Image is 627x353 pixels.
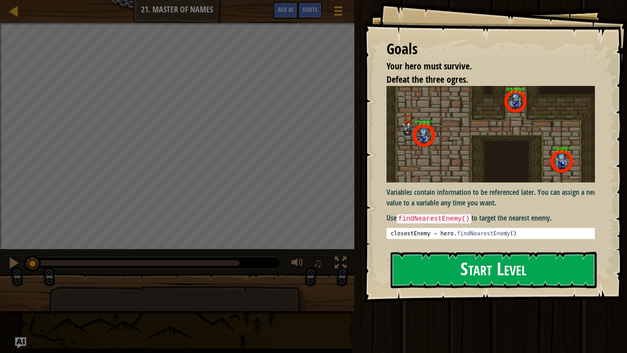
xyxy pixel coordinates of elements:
button: Ask AI [15,337,26,348]
span: Ask AI [278,5,293,14]
p: Use to target the nearest enemy. [386,213,602,224]
img: Master of names [386,86,602,182]
button: Show game menu [327,2,350,23]
button: Toggle fullscreen [331,255,350,273]
span: ♫ [313,256,322,270]
li: Defeat the three ogres. [375,73,593,86]
span: Hints [302,5,318,14]
button: Ask AI [273,2,298,19]
div: Goals [386,39,595,60]
button: Adjust volume [288,255,307,273]
button: ♫ [311,255,327,273]
code: findNearestEnemy() [397,214,471,223]
p: Variables contain information to be referenced later. You can assign a new value to a variable an... [386,187,602,208]
button: Start Level [391,252,597,288]
span: Defeat the three ogres. [386,73,468,85]
li: Your hero must survive. [375,60,593,73]
button: Ctrl + P: Pause [5,255,23,273]
span: Your hero must survive. [386,60,472,72]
